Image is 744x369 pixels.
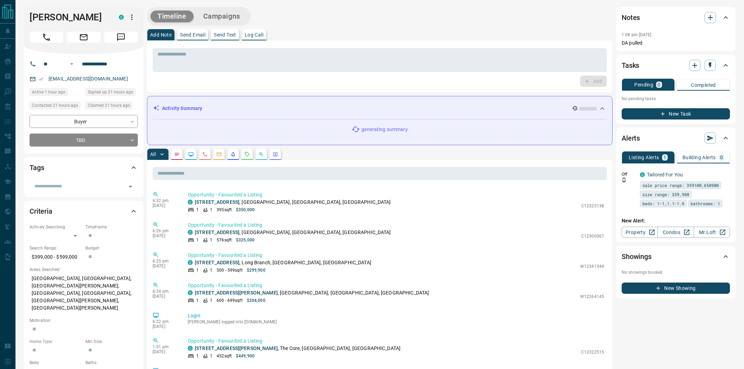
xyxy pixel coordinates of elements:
p: Budget: [85,245,138,251]
p: 1 [196,353,199,359]
p: Send Text [214,32,236,37]
p: $325,000 [236,237,255,243]
p: 6:24 pm [153,289,177,294]
p: $399,000 - $599,000 [30,251,82,263]
p: 1 [210,207,212,213]
p: [DATE] [153,324,177,329]
span: Claimed 21 hours ago [88,102,130,109]
div: Tags [30,159,138,176]
p: 500 - 599 sqft [217,267,242,273]
div: Tasks [622,57,730,74]
p: [DATE] [153,233,177,238]
p: Opportunity - Favourited a Listing [188,337,604,345]
p: 600 - 699 sqft [217,297,242,304]
span: Contacted 21 hours ago [32,102,78,109]
p: No pending tasks [622,93,730,104]
h2: Alerts [622,132,640,144]
div: condos.ca [119,15,124,20]
button: Campaigns [196,11,247,22]
div: Mon Oct 13 2025 [30,88,82,98]
button: New Showing [622,283,730,294]
p: generating summary [361,126,408,133]
a: [EMAIL_ADDRESS][DOMAIN_NAME] [49,76,128,82]
p: 576 sqft [217,237,232,243]
div: Notes [622,9,730,26]
p: Opportunity - Favourited a Listing [188,252,604,259]
p: Activity Summary [162,105,202,112]
p: All [150,152,156,157]
p: 1:51 pm [153,344,177,349]
button: Open [68,60,76,68]
p: W12341344 [580,263,604,270]
p: [PERSON_NAME] logged into [DOMAIN_NAME] [188,319,604,324]
p: Add Note [150,32,172,37]
div: Activity Summary [153,102,607,115]
svg: Push Notification Only [622,177,627,182]
p: 1 [210,353,212,359]
p: , The Core, [GEOGRAPHIC_DATA], [GEOGRAPHIC_DATA] [195,345,400,352]
p: No showings booked [622,269,730,276]
p: [DATE] [153,264,177,268]
span: Message [104,32,138,43]
p: [DATE] [153,294,177,299]
p: 1:08 pm [DATE] [622,32,652,37]
p: Search Range: [30,245,82,251]
div: Sun Oct 12 2025 [85,88,138,98]
p: Areas Searched: [30,266,138,273]
p: , Long Branch, [GEOGRAPHIC_DATA], [GEOGRAPHIC_DATA] [195,259,371,266]
p: Listing Alerts [629,155,659,160]
p: , [GEOGRAPHIC_DATA], [GEOGRAPHIC_DATA], [GEOGRAPHIC_DATA] [195,229,391,236]
p: New Alert: [622,217,730,225]
div: Alerts [622,130,730,147]
p: Send Email [180,32,205,37]
div: condos.ca [640,172,645,177]
p: Pending [634,82,653,87]
p: [DATE] [153,349,177,354]
p: 1 [663,155,666,160]
svg: Emails [216,151,222,157]
p: DA pulled [622,39,730,47]
p: 395 sqft [217,207,232,213]
svg: Calls [202,151,208,157]
h1: [PERSON_NAME] [30,12,108,23]
p: W12264145 [580,293,604,300]
p: Off [622,171,636,177]
p: 452 sqft [217,353,232,359]
span: beds: 1-1,1.1-1.9 [642,200,684,207]
p: 6:22 pm [153,319,177,324]
p: 1 [210,237,212,243]
div: condos.ca [188,230,193,235]
button: Timeline [150,11,193,22]
p: Actively Searching: [30,224,82,230]
div: condos.ca [188,260,193,265]
p: $204,000 [247,297,265,304]
div: condos.ca [188,200,193,205]
p: , [GEOGRAPHIC_DATA], [GEOGRAPHIC_DATA], [GEOGRAPHIC_DATA] [195,199,391,206]
span: sale price range: 359100,658900 [642,182,719,189]
p: 1 [196,267,199,273]
span: Email [67,32,101,43]
a: [STREET_ADDRESS][PERSON_NAME] [195,290,278,296]
p: 1 [210,297,212,304]
a: Tailored For You [647,172,683,177]
h2: Criteria [30,206,52,217]
a: Property [622,227,658,238]
a: Condos [658,227,694,238]
p: [GEOGRAPHIC_DATA], [GEOGRAPHIC_DATA], [GEOGRAPHIC_DATA][PERSON_NAME], [GEOGRAPHIC_DATA], [GEOGRAP... [30,273,138,314]
p: $449,900 [236,353,255,359]
p: Building Alerts [682,155,716,160]
p: C12300367 [581,233,604,239]
a: [STREET_ADDRESS] [195,229,239,235]
svg: Notes [174,151,180,157]
div: Criteria [30,203,138,220]
p: , [GEOGRAPHIC_DATA], [GEOGRAPHIC_DATA], [GEOGRAPHIC_DATA] [195,289,429,297]
h2: Tags [30,162,44,173]
a: [STREET_ADDRESS] [195,260,239,265]
button: New Task [622,108,730,119]
p: Completed [691,83,716,88]
p: 6:32 pm [153,198,177,203]
p: 1 [196,207,199,213]
p: 0 [658,82,660,87]
div: condos.ca [188,290,193,295]
p: Timeframe: [85,224,138,230]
